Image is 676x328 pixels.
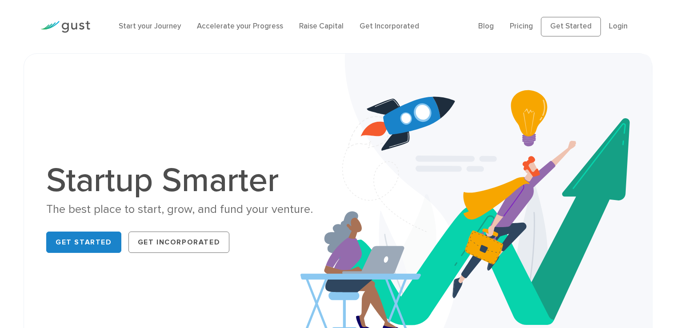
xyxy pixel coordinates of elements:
[46,232,121,253] a: Get Started
[299,22,344,31] a: Raise Capital
[360,22,419,31] a: Get Incorporated
[541,17,601,36] a: Get Started
[609,22,628,31] a: Login
[119,22,181,31] a: Start your Journey
[478,22,494,31] a: Blog
[128,232,230,253] a: Get Incorporated
[40,21,90,33] img: Gust Logo
[46,164,331,197] h1: Startup Smarter
[46,202,331,217] div: The best place to start, grow, and fund your venture.
[510,22,533,31] a: Pricing
[197,22,283,31] a: Accelerate your Progress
